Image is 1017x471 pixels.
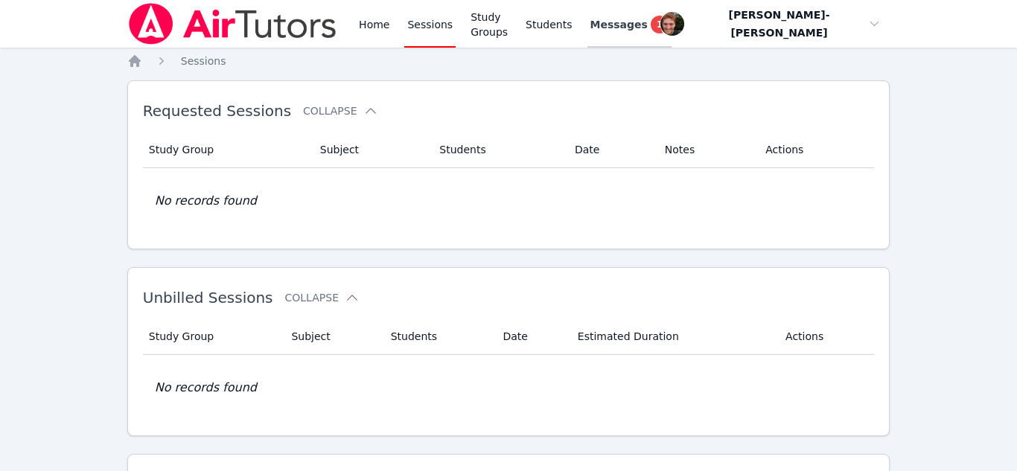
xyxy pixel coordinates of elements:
span: Sessions [181,55,226,67]
th: Students [382,318,494,355]
th: Study Group [143,132,311,168]
button: Collapse [285,290,360,305]
th: Actions [777,318,874,355]
th: Notes [656,132,756,168]
button: Collapse [303,103,377,118]
img: Air Tutors [127,3,338,45]
a: Sessions [181,54,226,68]
th: Date [566,132,656,168]
th: Estimated Duration [569,318,777,355]
span: Requested Sessions [143,102,291,120]
th: Subject [311,132,431,168]
nav: Breadcrumb [127,54,890,68]
td: No records found [143,168,875,234]
span: Messages [590,17,648,32]
th: Actions [756,132,874,168]
th: Subject [282,318,381,355]
td: No records found [143,355,875,420]
th: Date [494,318,568,355]
th: Study Group [143,318,283,355]
span: Unbilled Sessions [143,289,273,307]
th: Students [430,132,566,168]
